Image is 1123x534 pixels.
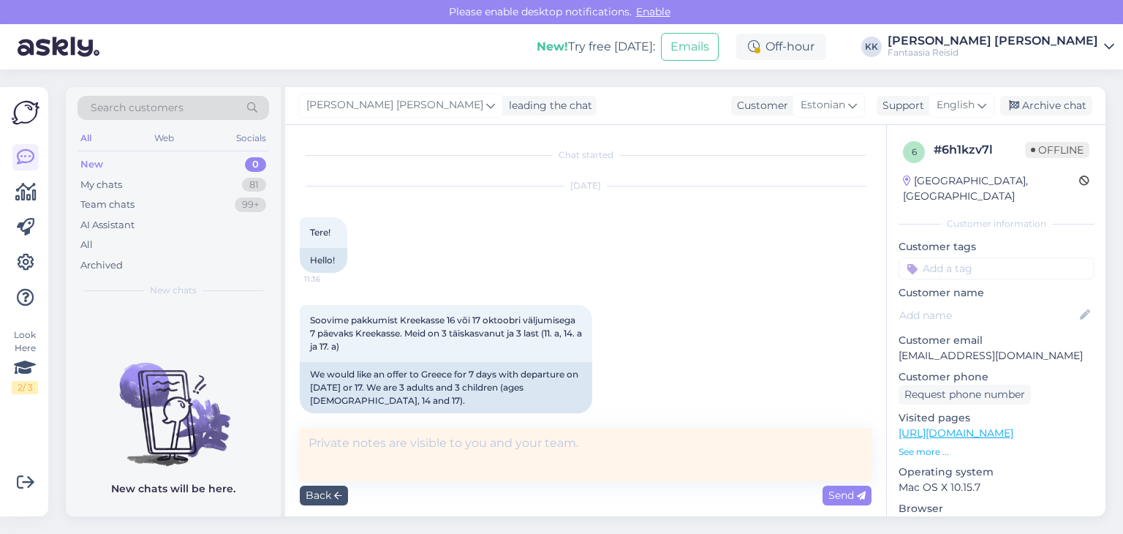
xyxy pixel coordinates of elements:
p: Customer phone [899,369,1094,385]
p: Browser [899,501,1094,516]
div: # 6h1kzv7l [934,141,1025,159]
p: Customer tags [899,239,1094,255]
div: We would like an offer to Greece for 7 days with departure on [DATE] or 17. We are 3 adults and 3... [300,362,592,413]
span: [PERSON_NAME] [PERSON_NAME] [306,97,483,113]
input: Add name [899,307,1077,323]
p: See more ... [899,445,1094,459]
p: Mac OS X 10.15.7 [899,480,1094,495]
div: [PERSON_NAME] [PERSON_NAME] [888,35,1098,47]
div: Customer [731,98,788,113]
p: [EMAIL_ADDRESS][DOMAIN_NAME] [899,348,1094,364]
div: 2 / 3 [12,381,38,394]
div: Team chats [80,198,135,212]
span: 11:36 [304,274,359,285]
div: New [80,157,103,172]
p: Customer name [899,285,1094,301]
div: 99+ [235,198,266,212]
div: KK [861,37,882,57]
div: Archive chat [1000,96,1092,116]
p: Operating system [899,465,1094,480]
div: Fantaasia Reisid [888,47,1098,59]
img: Askly Logo [12,99,39,127]
button: Emails [661,33,719,61]
div: 0 [245,157,266,172]
div: Look Here [12,328,38,394]
img: No chats [66,336,281,468]
span: Estonian [801,97,845,113]
div: Off-hour [736,34,826,60]
p: Visited pages [899,410,1094,426]
span: English [937,97,975,113]
span: Tere! [310,227,330,238]
div: Socials [233,129,269,148]
div: Support [877,98,924,113]
b: New! [537,40,568,53]
div: Hello! [300,248,347,273]
div: 81 [242,178,266,192]
a: [PERSON_NAME] [PERSON_NAME]Fantaasia Reisid [888,35,1114,59]
div: AI Assistant [80,218,135,233]
p: New chats will be here. [111,481,235,497]
div: Customer information [899,217,1094,230]
span: Enable [632,5,675,18]
div: All [77,129,94,148]
div: Back [300,486,348,505]
div: Web [151,129,177,148]
span: Offline [1025,142,1089,158]
div: [GEOGRAPHIC_DATA], [GEOGRAPHIC_DATA] [903,173,1079,204]
span: New chats [150,284,197,297]
div: Request phone number [899,385,1031,405]
span: Send [828,489,866,502]
div: Chat started [300,148,871,162]
div: All [80,238,93,252]
a: [URL][DOMAIN_NAME] [899,426,1013,440]
div: My chats [80,178,122,192]
span: 6 [912,146,917,157]
span: 11:38 [304,414,359,425]
div: [DATE] [300,179,871,192]
div: Try free [DATE]: [537,38,655,56]
input: Add a tag [899,257,1094,279]
div: Archived [80,258,123,273]
span: Soovime pakkumist Kreekasse 16 või 17 oktoobri väljumisega 7 päevaks Kreekasse. Meid on 3 täiskas... [310,315,584,352]
span: Search customers [91,100,184,116]
div: leading the chat [503,98,592,113]
p: Customer email [899,333,1094,348]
